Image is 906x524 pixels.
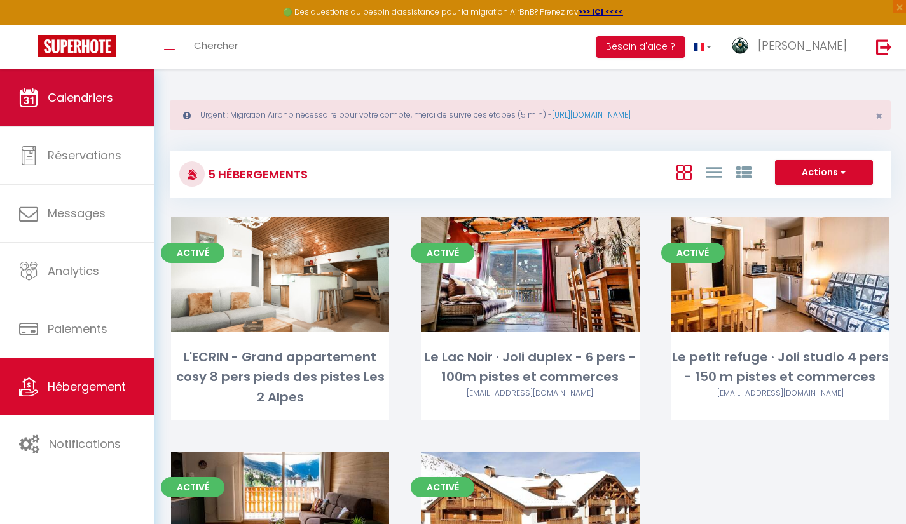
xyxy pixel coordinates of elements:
[876,39,892,55] img: logout
[411,243,474,263] span: Activé
[758,37,847,53] span: [PERSON_NAME]
[731,36,750,55] img: ...
[161,243,224,263] span: Activé
[552,109,631,120] a: [URL][DOMAIN_NAME]
[48,263,99,279] span: Analytics
[194,39,238,52] span: Chercher
[170,100,891,130] div: Urgent : Migration Airbnb nécessaire pour votre compte, merci de suivre ces étapes (5 min) -
[421,347,639,387] div: Le Lac Noir · Joli duplex - 6 pers - 100m pistes et commerces
[184,25,247,69] a: Chercher
[596,36,685,58] button: Besoin d'aide ?
[161,477,224,497] span: Activé
[671,387,889,400] div: Airbnb
[661,243,725,263] span: Activé
[579,6,623,17] a: >>> ICI <<<<
[48,90,113,105] span: Calendriers
[171,347,389,407] div: L'ECRIN - Grand appartement cosy 8 pers pieds des pistes Les 2 Alpes
[38,35,116,57] img: Super Booking
[205,160,308,189] h3: 5 Hébergements
[411,477,474,497] span: Activé
[48,379,126,394] span: Hébergement
[48,321,107,337] span: Paiements
[676,161,692,182] a: Vue en Box
[49,436,121,452] span: Notifications
[875,111,882,122] button: Close
[875,108,882,124] span: ×
[736,161,752,182] a: Vue par Groupe
[721,25,863,69] a: ... [PERSON_NAME]
[671,347,889,387] div: Le petit refuge · Joli studio 4 pers - 150 m pistes et commerces
[775,160,873,185] button: Actions
[48,205,106,221] span: Messages
[48,147,121,163] span: Réservations
[421,387,639,400] div: Airbnb
[706,161,722,182] a: Vue en Liste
